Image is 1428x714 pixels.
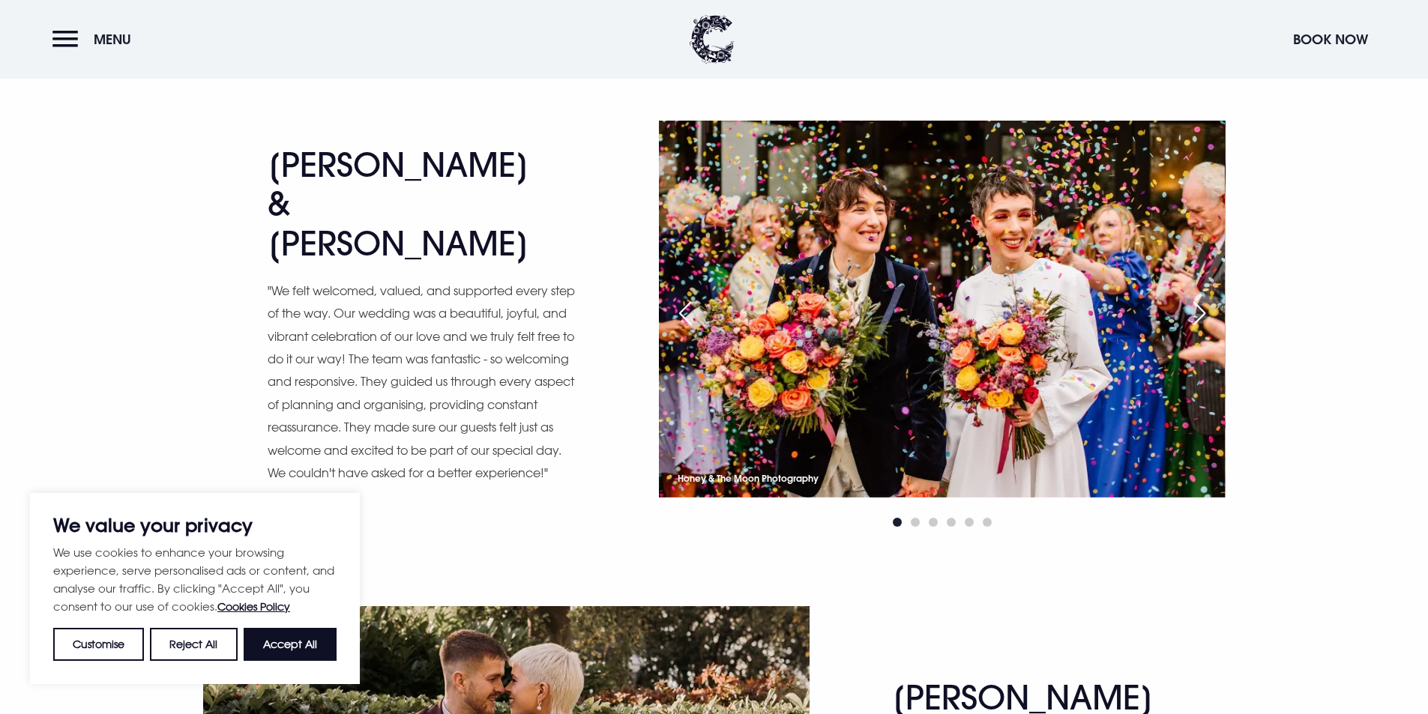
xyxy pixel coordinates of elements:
button: Menu [52,23,139,55]
button: Book Now [1286,23,1376,55]
div: We value your privacy [30,493,360,684]
button: Reject All [150,628,237,661]
div: Next slide [1181,297,1218,330]
div: Previous slide [666,297,704,330]
span: Go to slide 2 [911,518,920,527]
span: Go to slide 5 [965,518,974,527]
p: We use cookies to enhance your browsing experience, serve personalised ads or content, and analys... [53,543,337,616]
p: "We felt welcomed, valued, and supported every step of the way. Our wedding was a beautiful, joyf... [268,279,575,485]
p: Honey & The Moon Photography [678,470,819,487]
button: Customise [53,628,144,661]
span: Go to slide 4 [947,518,956,527]
img: Clandeboye Lodge [690,15,735,64]
span: Go to slide 6 [983,518,992,527]
span: Menu [94,31,131,48]
img: Clandeboye Lodge wedding couple [659,121,1225,497]
span: Go to slide 1 [893,518,902,527]
h2: [PERSON_NAME] & [PERSON_NAME] [268,145,560,264]
a: Cookies Policy [217,600,290,613]
span: Go to slide 3 [929,518,938,527]
button: Accept All [244,628,337,661]
p: We value your privacy [53,516,337,534]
